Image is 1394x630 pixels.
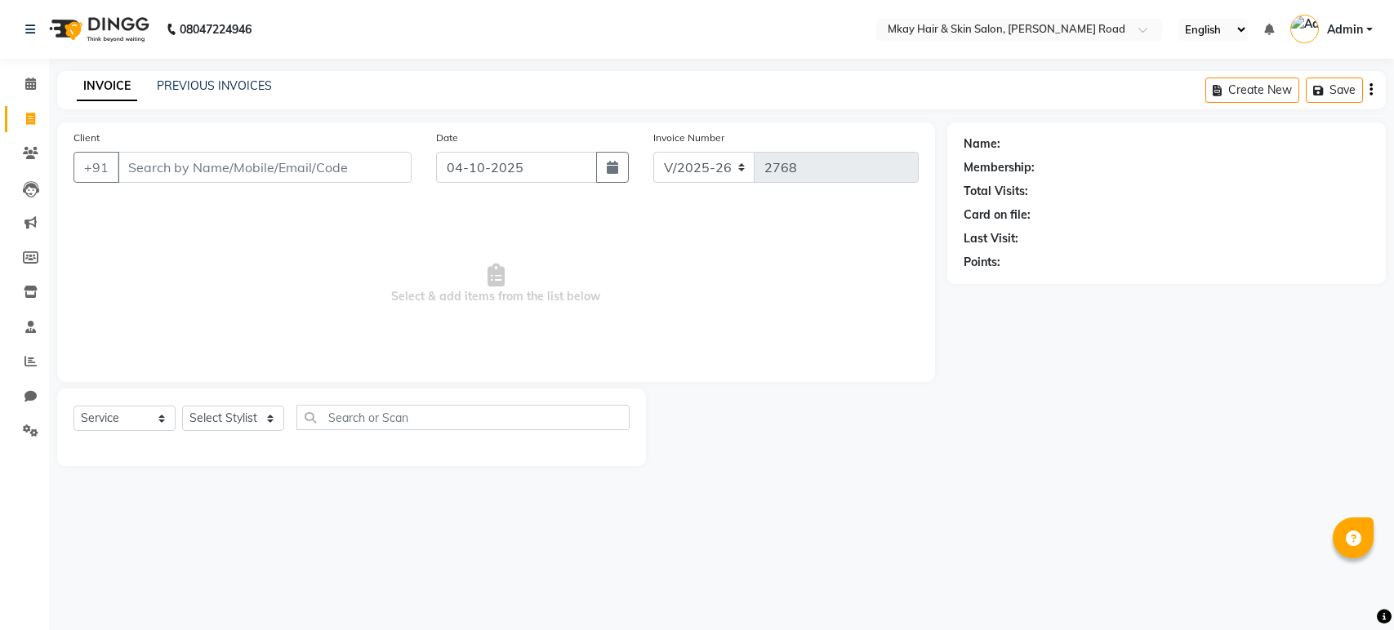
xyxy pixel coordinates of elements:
div: Total Visits: [964,183,1028,200]
span: Admin [1327,21,1363,38]
div: Card on file: [964,206,1031,224]
div: Last Visit: [964,230,1018,247]
input: Search by Name/Mobile/Email/Code [118,152,412,183]
input: Search or Scan [296,405,630,430]
div: Name: [964,135,1000,153]
button: Create New [1205,78,1299,103]
button: Save [1306,78,1363,103]
img: logo [42,7,154,52]
div: Membership: [964,159,1035,176]
label: Client [73,131,100,145]
a: PREVIOUS INVOICES [157,78,272,93]
a: INVOICE [77,72,137,101]
b: 08047224946 [180,7,252,52]
label: Invoice Number [653,131,724,145]
div: Points: [964,254,1000,271]
img: Admin [1290,15,1319,43]
button: +91 [73,152,119,183]
label: Date [436,131,458,145]
span: Select & add items from the list below [73,202,919,366]
iframe: chat widget [1325,565,1378,614]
